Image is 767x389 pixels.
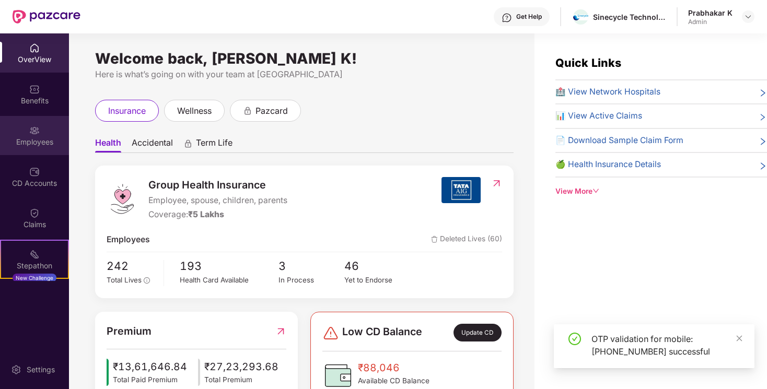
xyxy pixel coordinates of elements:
[144,277,150,284] span: info-circle
[555,56,621,69] span: Quick Links
[568,333,581,345] span: check-circle
[204,359,278,374] span: ₹27,23,293.68
[502,13,512,23] img: svg+xml;base64,PHN2ZyBpZD0iSGVscC0zMngzMiIgeG1sbnM9Imh0dHA6Ly93d3cudzMub3JnLzIwMDAvc3ZnIiB3aWR0aD...
[24,364,58,375] div: Settings
[1,261,68,271] div: Stepathon
[113,374,187,385] span: Total Paid Premium
[148,177,287,193] span: Group Health Insurance
[344,257,410,275] span: 46
[204,374,278,385] span: Total Premium
[13,10,80,23] img: New Pazcare Logo
[591,333,742,358] div: OTP validation for mobile: [PHONE_NUMBER] successful
[188,209,224,219] span: ₹5 Lakhs
[95,68,514,81] div: Here is what’s going on with your team at [GEOGRAPHIC_DATA]
[431,236,438,243] img: deleteIcon
[95,137,121,152] span: Health
[148,208,287,221] div: Coverage:
[243,105,252,115] div: animation
[198,359,200,386] img: icon
[555,134,683,147] span: 📄 Download Sample Claim Form
[183,138,193,148] div: animation
[688,8,733,18] div: Prabhakar K
[358,360,429,375] span: ₹88,046
[555,86,660,99] span: 🏥 View Network Hospitals
[11,364,21,375] img: svg+xml;base64,PHN2ZyBpZD0iU2V0dGluZy0yMHgyMCIgeG1sbnM9Imh0dHA6Ly93d3cudzMub3JnLzIwMDAvc3ZnIiB3aW...
[454,324,502,341] div: Update CD
[29,249,40,260] img: svg+xml;base64,PHN2ZyB4bWxucz0iaHR0cDovL3d3dy53My5vcmcvMjAwMC9zdmciIHdpZHRoPSIyMSIgaGVpZ2h0PSIyMC...
[278,257,344,275] span: 3
[688,18,733,26] div: Admin
[358,375,429,386] span: Available CD Balance
[132,137,173,152] span: Accidental
[342,324,422,341] span: Low CD Balance
[344,275,410,286] div: Yet to Endorse
[107,183,138,215] img: logo
[759,160,767,171] span: right
[278,275,344,286] div: In Process
[107,359,109,386] img: icon
[441,177,481,203] img: insurerIcon
[736,335,743,342] span: close
[148,194,287,207] span: Employee, spouse, children, parents
[196,137,233,152] span: Term Life
[29,84,40,95] img: svg+xml;base64,PHN2ZyBpZD0iQmVuZWZpdHMiIHhtbG5zPSJodHRwOi8vd3d3LnczLm9yZy8yMDAwL3N2ZyIgd2lkdGg9Ij...
[744,13,752,21] img: svg+xml;base64,PHN2ZyBpZD0iRHJvcGRvd24tMzJ4MzIiIHhtbG5zPSJodHRwOi8vd3d3LnczLm9yZy8yMDAwL3N2ZyIgd2...
[107,257,156,275] span: 242
[555,158,661,171] span: 🍏 Health Insurance Details
[29,43,40,53] img: svg+xml;base64,PHN2ZyBpZD0iSG9tZSIgeG1sbnM9Imh0dHA6Ly93d3cudzMub3JnLzIwMDAvc3ZnIiB3aWR0aD0iMjAiIG...
[107,233,150,246] span: Employees
[29,208,40,218] img: svg+xml;base64,PHN2ZyBpZD0iQ2xhaW0iIHhtbG5zPSJodHRwOi8vd3d3LnczLm9yZy8yMDAwL3N2ZyIgd2lkdGg9IjIwIi...
[491,178,502,188] img: RedirectIcon
[322,325,339,341] img: svg+xml;base64,PHN2ZyBpZD0iRGFuZ2VyLTMyeDMyIiB4bWxucz0iaHR0cDovL3d3dy53My5vcmcvMjAwMC9zdmciIHdpZH...
[113,359,187,374] span: ₹13,61,646.84
[431,233,502,246] span: Deleted Lives (60)
[108,104,146,117] span: insurance
[107,276,142,284] span: Total Lives
[255,104,288,117] span: pazcard
[95,54,514,63] div: Welcome back, [PERSON_NAME] K!
[759,88,767,99] span: right
[555,186,767,197] div: View More
[107,323,152,339] span: Premium
[13,274,56,282] div: New Challenge
[180,275,278,286] div: Health Card Available
[593,12,666,22] div: Sinecycle Technologies Private Limited
[275,323,286,339] img: RedirectIcon
[177,104,212,117] span: wellness
[555,110,642,123] span: 📊 View Active Claims
[759,112,767,123] span: right
[516,13,542,21] div: Get Help
[592,187,600,195] span: down
[29,167,40,177] img: svg+xml;base64,PHN2ZyBpZD0iQ0RfQWNjb3VudHMiIGRhdGEtbmFtZT0iQ0QgQWNjb3VudHMiIHhtbG5zPSJodHRwOi8vd3...
[573,15,588,20] img: WhatsApp%20Image%202022-01-05%20at%2010.39.54%20AM.jpeg
[29,125,40,136] img: svg+xml;base64,PHN2ZyBpZD0iRW1wbG95ZWVzIiB4bWxucz0iaHR0cDovL3d3dy53My5vcmcvMjAwMC9zdmciIHdpZHRoPS...
[759,136,767,147] span: right
[180,257,278,275] span: 193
